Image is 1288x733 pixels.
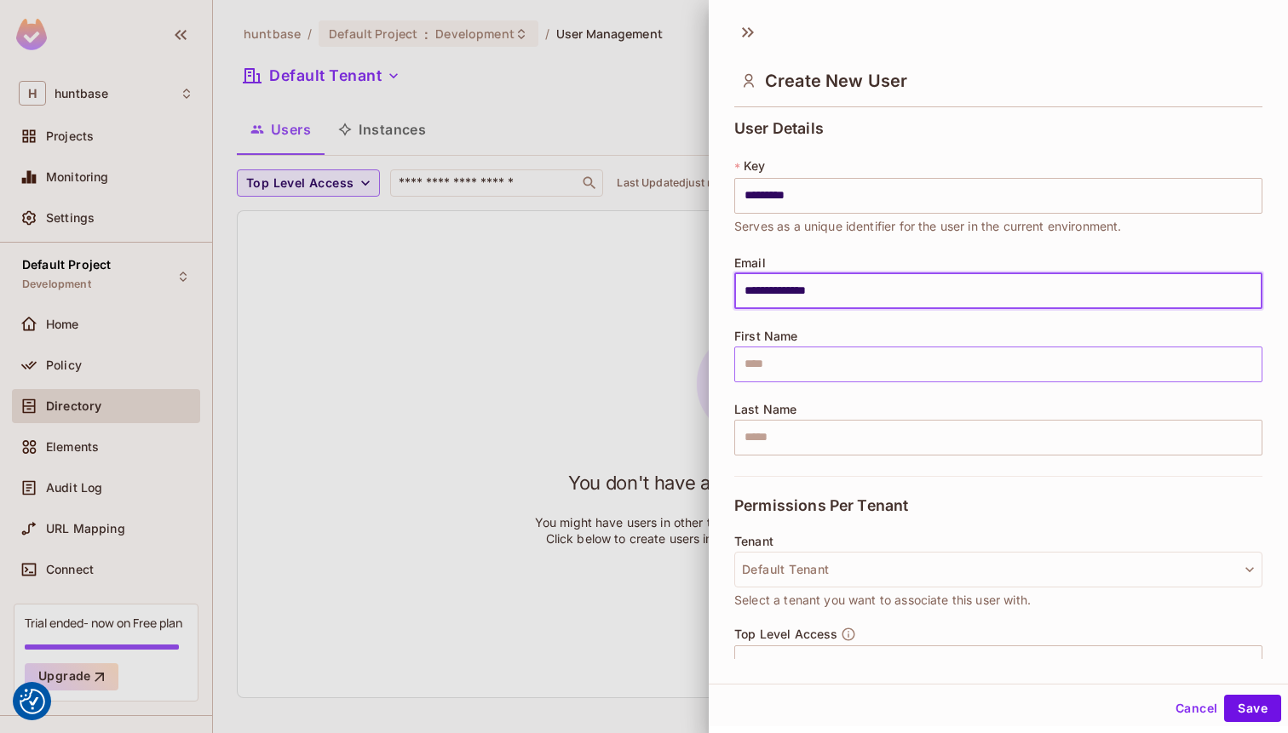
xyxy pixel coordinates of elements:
button: Save [1224,695,1281,722]
span: Tenant [734,535,773,548]
span: User Details [734,120,824,137]
span: Select a tenant you want to associate this user with. [734,591,1031,610]
span: First Name [734,329,798,343]
span: Serves as a unique identifier for the user in the current environment. [734,217,1122,236]
button: Cancel [1169,695,1224,722]
span: Email [734,256,766,270]
button: Consent Preferences [20,689,45,714]
span: Last Name [734,403,796,416]
img: Revisit consent button [20,689,45,714]
button: Default Tenant [734,552,1262,587]
span: Permissions Per Tenant [734,497,908,514]
span: Top Level Access [734,627,837,641]
span: Key [744,159,765,173]
span: Create New User [765,71,907,91]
